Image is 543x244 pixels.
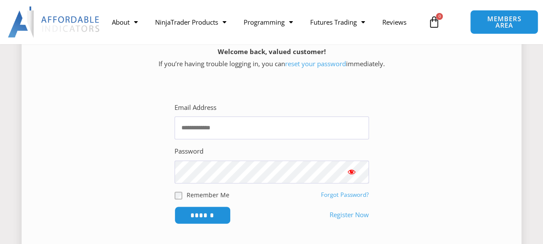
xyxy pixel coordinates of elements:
[415,10,453,35] a: 0
[285,59,346,68] a: reset your password
[103,12,424,32] nav: Menu
[37,46,506,70] p: If you’re having trouble logging in, you can immediately.
[146,12,235,32] a: NinjaTrader Products
[470,10,538,34] a: MEMBERS AREA
[374,12,415,32] a: Reviews
[218,47,326,56] strong: Welcome back, valued customer!
[330,209,369,221] a: Register Now
[103,12,146,32] a: About
[175,102,216,114] label: Email Address
[302,12,374,32] a: Futures Trading
[8,6,101,38] img: LogoAI | Affordable Indicators – NinjaTrader
[175,145,203,157] label: Password
[235,12,302,32] a: Programming
[479,16,529,29] span: MEMBERS AREA
[321,191,369,199] a: Forgot Password?
[187,190,229,199] label: Remember Me
[334,161,369,183] button: Show password
[436,13,443,20] span: 0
